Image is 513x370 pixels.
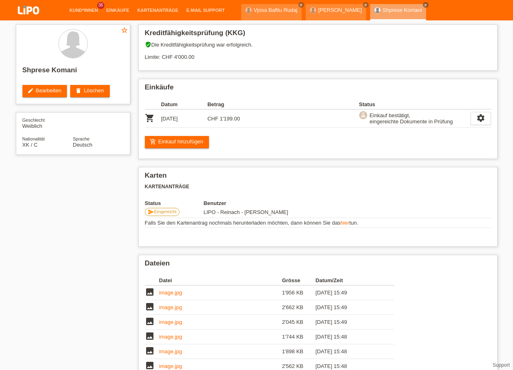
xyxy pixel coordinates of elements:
a: hier [340,220,349,226]
i: image [145,331,155,341]
a: close [298,2,304,8]
span: Sprache [73,136,90,141]
a: Kund*innen [65,8,102,13]
td: 1'956 KB [282,285,315,300]
a: image.jpg [159,304,182,310]
th: Datum [161,100,208,109]
a: Einkäufe [102,8,133,13]
i: send [148,209,154,215]
td: CHF 1'199.00 [207,109,254,128]
a: Vjosa Baftiu Rudaj [254,7,298,13]
td: [DATE] 15:49 [315,300,382,315]
a: editBearbeiten [22,85,67,97]
a: LIPO pay [8,17,49,23]
h3: Kartenanträge [145,184,491,190]
td: 1'744 KB [282,330,315,344]
div: Einkauf bestätigt, eingereichte Dokumente in Prüfung [367,111,453,126]
i: approval [360,112,366,118]
a: E-Mail Support [182,8,229,13]
td: 2'045 KB [282,315,315,330]
td: [DATE] 15:48 [315,344,382,359]
i: delete [75,87,82,94]
td: Falls Sie den Kartenantrag nochmals herunterladen möchten, dann können Sie das tun. [145,218,491,228]
i: star_border [121,27,128,34]
h2: Shprese Komani [22,66,124,78]
a: close [423,2,429,8]
td: 2'662 KB [282,300,315,315]
a: Shprese Komani [383,7,422,13]
span: Geschlecht [22,118,45,123]
a: deleteLöschen [70,85,109,97]
h2: Dateien [145,259,491,272]
h2: Karten [145,172,491,184]
th: Grösse [282,276,315,285]
th: Benutzer [204,200,342,206]
a: [PERSON_NAME] [318,7,362,13]
a: image.jpg [159,319,182,325]
i: verified_user [145,41,151,48]
h2: Einkäufe [145,83,491,96]
i: close [424,3,428,7]
a: image.jpg [159,290,182,296]
a: image.jpg [159,334,182,340]
td: [DATE] 15:49 [315,285,382,300]
i: add_shopping_cart [150,138,156,145]
td: [DATE] 15:48 [315,330,382,344]
th: Status [359,100,471,109]
i: edit [27,87,34,94]
h2: Kreditfähigkeitsprüfung (KKG) [145,29,491,41]
i: image [145,302,155,312]
div: Die Kreditfähigkeitsprüfung war erfolgreich. Limite: CHF 4'000.00 [145,41,491,66]
th: Datum/Zeit [315,276,382,285]
span: Eingereicht [154,209,177,214]
i: image [145,346,155,356]
i: settings [476,114,485,123]
i: close [299,3,303,7]
a: close [363,2,369,8]
i: POSP00028029 [145,113,155,123]
th: Status [145,200,204,206]
a: add_shopping_cartEinkauf hinzufügen [145,136,209,148]
a: image.jpg [159,348,182,354]
i: image [145,317,155,326]
a: star_border [121,27,128,35]
td: [DATE] [161,109,208,128]
a: Kartenanträge [133,8,182,13]
td: [DATE] 15:49 [315,315,382,330]
span: Deutsch [73,142,93,148]
a: Support [493,362,510,368]
a: image.jpg [159,363,182,369]
th: Betrag [207,100,254,109]
i: close [364,3,368,7]
span: 36 [97,2,104,9]
i: image [145,287,155,297]
div: Weiblich [22,117,73,129]
td: 1'898 KB [282,344,315,359]
th: Datei [159,276,282,285]
span: 26.09.2025 [204,209,288,215]
span: Kosovo / C / 09.01.1989 [22,142,38,148]
span: Nationalität [22,136,45,141]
